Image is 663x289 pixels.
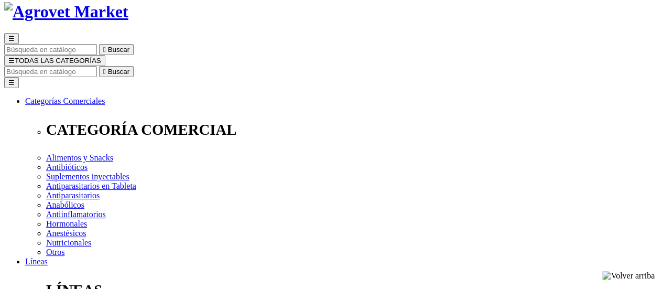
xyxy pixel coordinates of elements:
[4,2,128,22] img: Agrovet Market
[4,33,19,44] button: ☰
[8,35,15,42] span: ☰
[46,163,88,172] a: Antibióticos
[99,44,134,55] button:  Buscar
[108,46,129,53] span: Buscar
[99,66,134,77] button:  Buscar
[103,68,106,76] i: 
[4,77,19,88] button: ☰
[103,46,106,53] i: 
[46,121,659,138] p: CATEGORÍA COMERCIAL
[25,97,105,105] a: Categorías Comerciales
[46,153,113,162] a: Alimentos y Snacks
[4,66,97,77] input: Buscar
[46,172,129,181] a: Suplementos inyectables
[8,57,15,65] span: ☰
[5,175,181,284] iframe: Brevo live chat
[4,55,105,66] button: ☰TODAS LAS CATEGORÍAS
[4,44,97,55] input: Buscar
[602,271,655,281] img: Volver arriba
[108,68,129,76] span: Buscar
